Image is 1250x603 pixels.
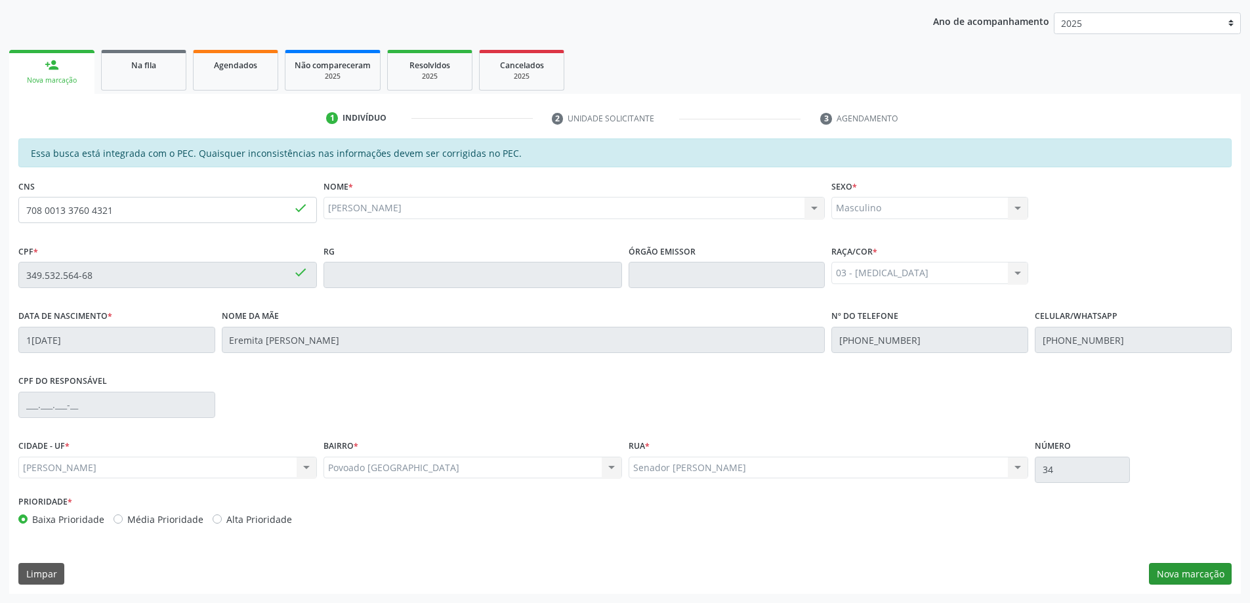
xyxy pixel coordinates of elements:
div: Indivíduo [343,112,386,124]
span: done [293,201,308,215]
span: done [293,265,308,280]
div: Nova marcação [18,75,85,85]
div: Essa busca está integrada com o PEC. Quaisquer inconsistências nas informações devem ser corrigid... [18,138,1232,167]
label: Data de nascimento [18,306,112,327]
label: BAIRRO [323,436,358,457]
label: Alta Prioridade [226,512,292,526]
label: RG [323,241,335,262]
label: Órgão emissor [629,241,696,262]
label: CIDADE - UF [18,436,70,457]
div: 2025 [295,72,371,81]
label: Raça/cor [831,241,877,262]
span: Não compareceram [295,60,371,71]
label: Nº do Telefone [831,306,898,327]
div: 1 [326,112,338,124]
label: Rua [629,436,650,457]
label: Número [1035,436,1071,457]
label: Prioridade [18,492,72,512]
p: Ano de acompanhamento [933,12,1049,29]
label: Sexo [831,177,857,197]
input: (__) _____-_____ [831,327,1028,353]
div: person_add [45,58,59,72]
label: CPF do responsável [18,371,107,392]
input: (__) _____-_____ [1035,327,1232,353]
span: Cancelados [500,60,544,71]
button: Nova marcação [1149,563,1232,585]
input: ___.___.___-__ [18,392,215,418]
span: Resolvidos [409,60,450,71]
label: Nome da mãe [222,306,279,327]
input: __/__/____ [18,327,215,353]
div: 2025 [489,72,554,81]
label: CPF [18,241,38,262]
label: Celular/WhatsApp [1035,306,1117,327]
div: 2025 [397,72,463,81]
span: Na fila [131,60,156,71]
label: Média Prioridade [127,512,203,526]
label: Nome [323,177,353,197]
label: Baixa Prioridade [32,512,104,526]
span: Agendados [214,60,257,71]
label: CNS [18,177,35,197]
